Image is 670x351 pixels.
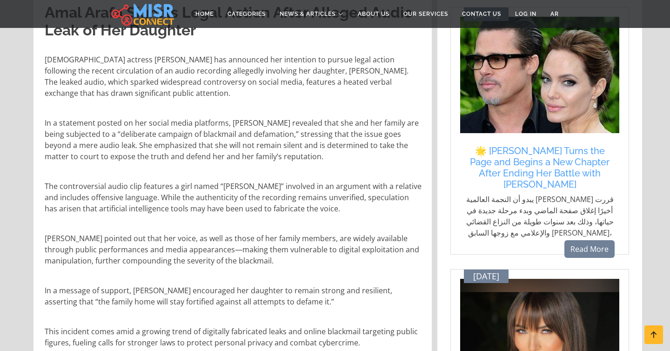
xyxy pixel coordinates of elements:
a: Categories [221,5,273,23]
a: Home [188,5,221,23]
a: Our Services [396,5,455,23]
a: Log in [508,5,543,23]
a: Read More [564,240,615,258]
a: Contact Us [455,5,508,23]
p: The controversial audio clip features a girl named “[PERSON_NAME]” involved in an argument with a... [45,181,422,214]
a: News & Articles [273,5,351,23]
a: 🌟 [PERSON_NAME] Turns the Page and Begins a New Chapter After Ending Her Battle with [PERSON_NAME] [465,145,615,190]
span: [DATE] [473,271,499,282]
img: main.misr_connect [111,2,174,26]
p: In a message of support, [PERSON_NAME] encouraged her daughter to remain strong and resilient, as... [45,285,422,307]
p: [DEMOGRAPHIC_DATA] actress [PERSON_NAME] has announced her intention to pursue legal action follo... [45,54,422,99]
img: أنجلينا جولي [460,17,619,133]
p: In a statement posted on her social media platforms, [PERSON_NAME] revealed that she and her fami... [45,117,422,162]
a: About Us [351,5,396,23]
strong: Amal Arafa Signals Legal Action After Alleged Audio Leak of Her Daughter [45,4,413,39]
p: يبدو أن النجمة العالمية [PERSON_NAME] قررت أخيرًا إغلاق صفحة الماضي وبدء مرحلة جديدة في حياتها، و... [465,194,615,261]
p: [PERSON_NAME] pointed out that her voice, as well as those of her family members, are widely avai... [45,233,422,266]
p: This incident comes amid a growing trend of digitally fabricated leaks and online blackmail targe... [45,326,422,348]
a: AR [543,5,566,23]
span: News & Articles [280,10,335,18]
